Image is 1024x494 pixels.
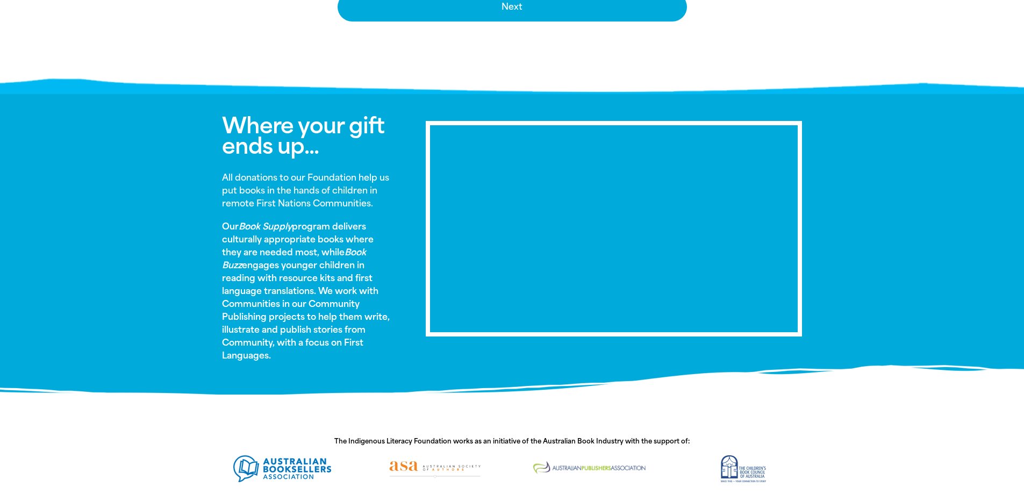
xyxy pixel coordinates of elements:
[430,125,798,332] iframe: undefined-video
[222,173,389,209] strong: All donations to our Foundation help us put books in the hands of children in remote First Nation...
[222,247,366,270] em: Book Buzz
[222,220,394,362] p: Our program delivers culturally appropriate books where they are needed most, while engages young...
[239,221,292,232] em: Book Supply
[222,113,384,159] span: Where your gift ends up...
[334,438,690,445] span: The Indigenous Literacy Foundation works as an initiative of the Australian Book Industry with th...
